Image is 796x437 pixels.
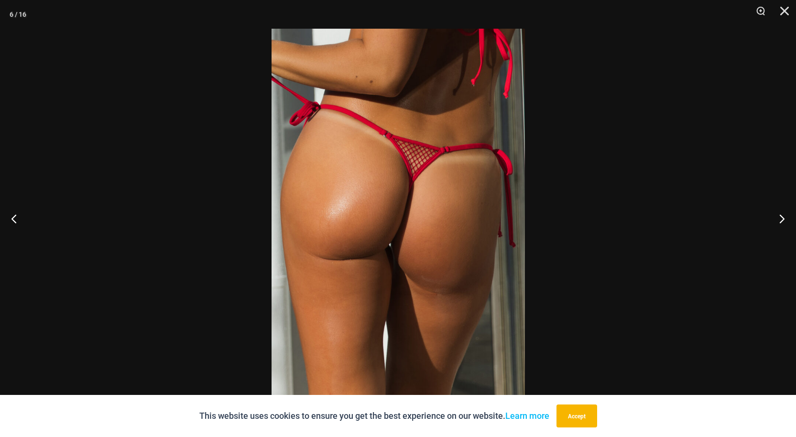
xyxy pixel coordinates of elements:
[505,411,549,421] a: Learn more
[10,7,26,22] div: 6 / 16
[556,404,597,427] button: Accept
[272,29,525,408] img: Summer Storm Red 456 Micro 03
[199,409,549,423] p: This website uses cookies to ensure you get the best experience on our website.
[760,195,796,242] button: Next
